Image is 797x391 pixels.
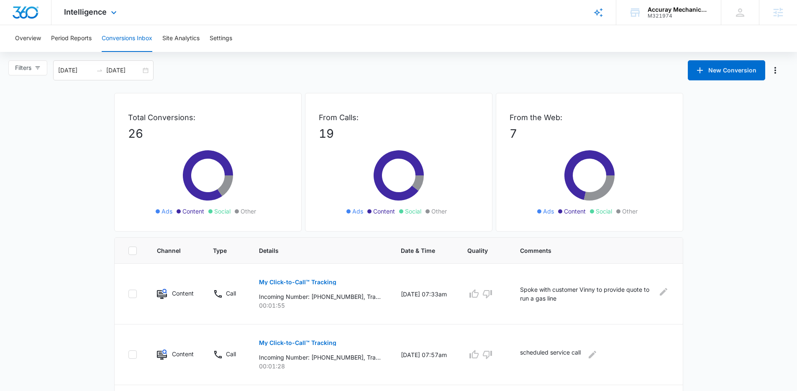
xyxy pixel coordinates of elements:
span: Date & Time [401,246,435,255]
button: New Conversion [688,60,765,80]
div: account id [648,13,709,19]
button: Manage Numbers [769,64,782,77]
p: Call [226,289,236,298]
span: Other [622,207,638,216]
button: Period Reports [51,25,92,52]
p: Incoming Number: [PHONE_NUMBER], Tracking Number: [PHONE_NUMBER], Ring To: [PHONE_NUMBER], Caller... [259,292,381,301]
p: 26 [128,125,288,142]
span: Other [431,207,447,216]
span: Ads [352,207,363,216]
span: Social [405,207,421,216]
span: swap-right [96,67,103,74]
span: Comments [520,246,657,255]
p: Total Conversions: [128,112,288,123]
td: [DATE] 07:33am [391,264,457,324]
span: Details [259,246,369,255]
span: Other [241,207,256,216]
span: Intelligence [64,8,107,16]
span: Ads [543,207,554,216]
span: Content [373,207,395,216]
p: From the Web: [510,112,669,123]
p: Call [226,350,236,358]
p: scheduled service call [520,348,581,361]
p: Content [172,350,193,358]
span: Channel [157,246,181,255]
span: Content [564,207,586,216]
p: Incoming Number: [PHONE_NUMBER], Tracking Number: [PHONE_NUMBER], Ring To: [PHONE_NUMBER], Caller... [259,353,381,362]
p: Content [172,289,193,298]
span: Type [213,246,227,255]
div: account name [648,6,709,13]
input: End date [106,66,141,75]
span: Social [214,207,231,216]
span: Content [182,207,204,216]
button: My Click-to-Call™ Tracking [259,272,336,292]
button: Overview [15,25,41,52]
button: Filters [8,60,47,75]
button: Site Analytics [162,25,200,52]
span: Quality [467,246,488,255]
p: 19 [319,125,479,142]
td: [DATE] 07:57am [391,324,457,385]
p: My Click-to-Call™ Tracking [259,279,336,285]
p: My Click-to-Call™ Tracking [259,340,336,346]
button: My Click-to-Call™ Tracking [259,333,336,353]
input: Start date [58,66,93,75]
button: Edit Comments [586,348,599,361]
span: Social [596,207,612,216]
p: 00:01:55 [259,301,381,310]
span: Ads [161,207,172,216]
p: From Calls: [319,112,479,123]
button: Edit Comments [658,285,669,298]
span: Filters [15,63,31,72]
p: 7 [510,125,669,142]
p: 00:01:28 [259,362,381,370]
button: Conversions Inbox [102,25,152,52]
button: Settings [210,25,232,52]
p: Spoke with customer Vinny to provide quote to run a gas line [520,285,653,303]
span: to [96,67,103,74]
